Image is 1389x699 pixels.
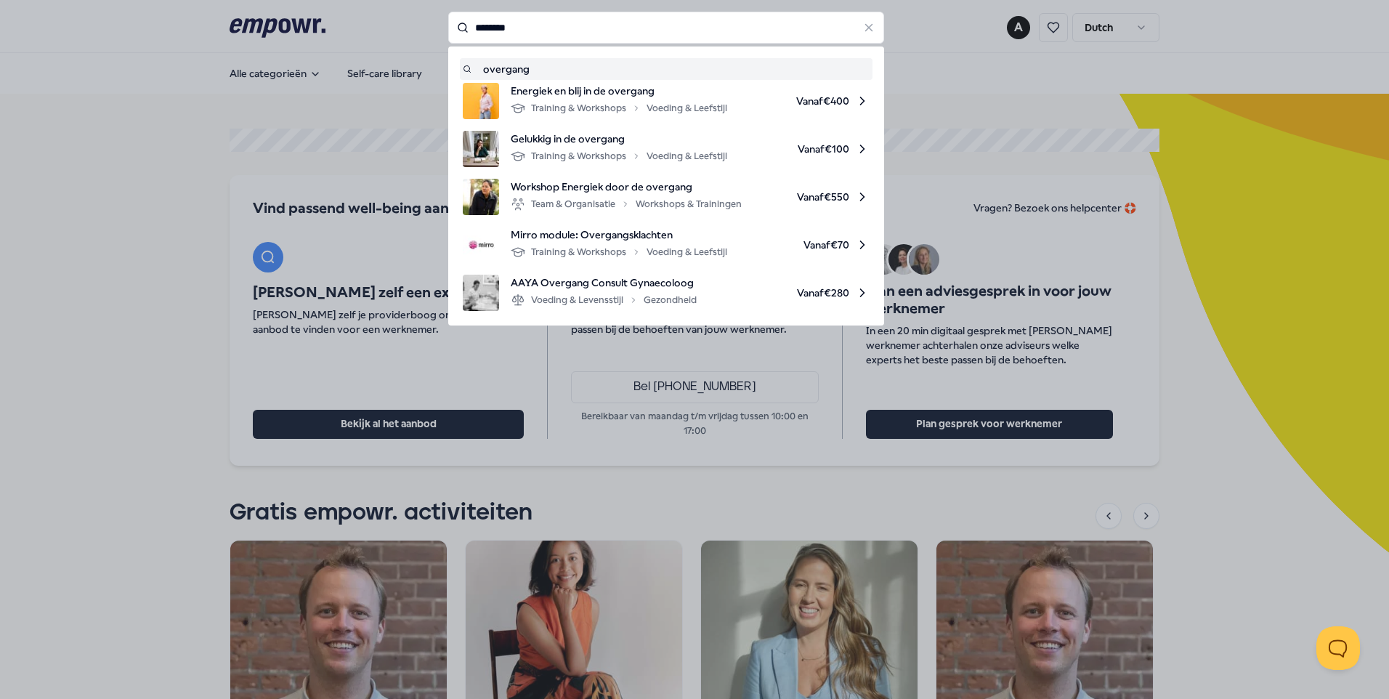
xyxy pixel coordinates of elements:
[463,83,870,119] a: product imageEnergiek en blij in de overgangTraining & WorkshopsVoeding & LeefstijlVanaf€400
[463,275,499,311] img: product image
[511,131,727,147] span: Gelukkig in de overgang
[511,275,697,291] span: AAYA Overgang Consult Gynaecoloog
[753,179,870,215] span: Vanaf € 550
[708,275,870,311] span: Vanaf € 280
[511,243,727,261] div: Training & Workshops Voeding & Leefstijl
[463,275,870,311] a: product imageAAYA Overgang Consult GynaecoloogVoeding & LevensstijlGezondheidVanaf€280
[511,148,727,165] div: Training & Workshops Voeding & Leefstijl
[511,227,727,243] span: Mirro module: Overgangsklachten
[463,179,870,215] a: product imageWorkshop Energiek door de overgangTeam & OrganisatieWorkshops & TrainingenVanaf€550
[1316,626,1360,670] iframe: Help Scout Beacon - Open
[511,291,697,309] div: Voeding & Levensstijl Gezondheid
[739,131,870,167] span: Vanaf € 100
[739,83,870,119] span: Vanaf € 400
[511,100,727,117] div: Training & Workshops Voeding & Leefstijl
[739,227,870,263] span: Vanaf € 70
[463,227,870,263] a: product imageMirro module: OvergangsklachtenTraining & WorkshopsVoeding & LeefstijlVanaf€70
[511,195,742,213] div: Team & Organisatie Workshops & Trainingen
[448,12,884,44] input: Search for products, categories or subcategories
[511,179,742,195] span: Workshop Energiek door de overgang
[463,179,499,215] img: product image
[463,83,499,119] img: product image
[463,61,870,77] a: overgang
[463,131,870,167] a: product imageGelukkig in de overgangTraining & WorkshopsVoeding & LeefstijlVanaf€100
[463,131,499,167] img: product image
[511,83,727,99] span: Energiek en blij in de overgang
[463,227,499,263] img: product image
